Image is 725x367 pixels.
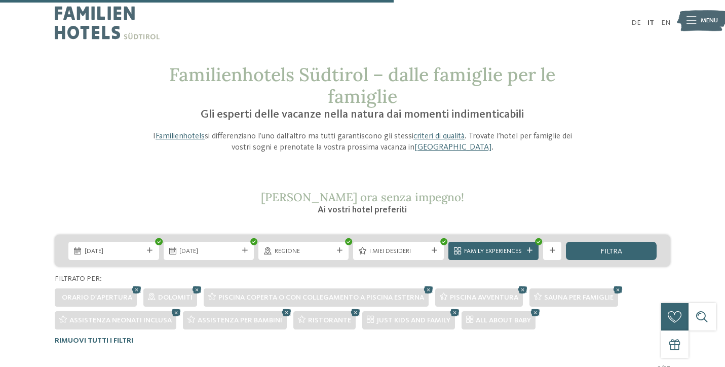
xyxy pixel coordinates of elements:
span: Filtrato per: [55,275,102,282]
span: Ai vostri hotel preferiti [318,205,407,214]
span: Regione [275,247,333,256]
span: JUST KIDS AND FAMILY [376,317,450,324]
span: Dolomiti [158,294,193,301]
span: [DATE] [85,247,143,256]
a: EN [661,19,670,26]
span: ALL ABOUT BABY [476,317,531,324]
a: DE [631,19,641,26]
span: Gli esperti delle vacanze nella natura dai momenti indimenticabili [201,109,524,120]
span: Menu [701,16,718,25]
span: Piscina coperta o con collegamento a piscina esterna [218,294,424,301]
span: Rimuovi tutti i filtri [55,337,133,344]
span: I miei desideri [369,247,428,256]
span: Assistenza per bambini [198,317,282,324]
a: Familienhotels [156,132,205,140]
span: Family Experiences [464,247,522,256]
a: criteri di qualità [413,132,465,140]
span: Assistenza neonati inclusa [69,317,172,324]
span: [PERSON_NAME] ora senza impegno! [261,190,464,204]
span: filtra [600,248,622,255]
span: Sauna per famiglie [544,294,614,301]
a: [GEOGRAPHIC_DATA] [414,143,491,152]
span: Familienhotels Südtirol – dalle famiglie per le famiglie [169,63,555,108]
p: I si differenziano l’uno dall’altro ma tutti garantiscono gli stessi . Trovate l’hotel per famigl... [146,131,580,154]
span: Piscina avventura [450,294,518,301]
span: Orario d'apertura [62,294,132,301]
span: Ristorante [308,317,351,324]
a: IT [647,19,654,26]
span: [DATE] [179,247,238,256]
